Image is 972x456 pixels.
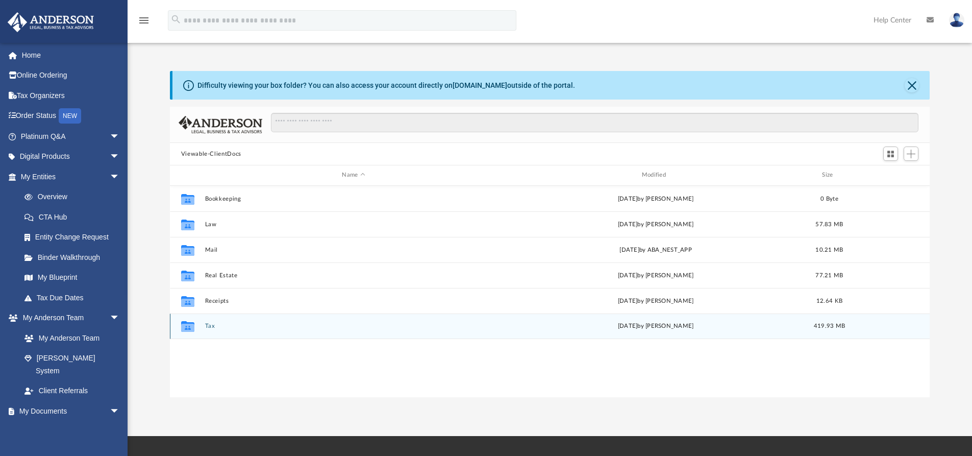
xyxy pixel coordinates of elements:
i: menu [138,14,150,27]
span: 77.21 MB [815,272,843,278]
div: Modified [507,171,805,180]
button: Bookkeeping [205,196,502,202]
div: [DATE] by ABA_NEST_APP [507,245,804,254]
span: 419.93 MB [814,323,845,329]
button: Tax [205,323,502,329]
a: Box [14,421,125,442]
a: [DOMAIN_NAME] [453,81,507,89]
button: Close [905,78,919,92]
img: Anderson Advisors Platinum Portal [5,12,97,32]
button: Add [904,147,919,161]
div: id [854,171,926,180]
a: Digital Productsarrow_drop_down [7,147,135,167]
a: My Blueprint [14,268,130,288]
span: arrow_drop_down [110,166,130,187]
a: My Anderson Team [14,328,125,348]
button: Receipts [205,298,502,304]
a: menu [138,19,150,27]
div: grid [170,186,930,397]
span: 57.83 MB [815,221,843,227]
a: Tax Due Dates [14,287,135,308]
a: My Documentsarrow_drop_down [7,401,130,421]
a: Home [7,45,135,65]
span: [DATE] [617,272,637,278]
a: My Anderson Teamarrow_drop_down [7,308,130,328]
a: My Entitiesarrow_drop_down [7,166,135,187]
img: User Pic [949,13,964,28]
div: [DATE] by [PERSON_NAME] [507,296,804,305]
span: arrow_drop_down [110,126,130,147]
div: by [PERSON_NAME] [507,220,804,229]
button: Viewable-ClientDocs [181,150,241,159]
a: Online Ordering [7,65,135,86]
a: Tax Organizers [7,85,135,106]
a: Platinum Q&Aarrow_drop_down [7,126,135,147]
div: by [PERSON_NAME] [507,322,804,331]
div: by [PERSON_NAME] [507,271,804,280]
a: CTA Hub [14,207,135,227]
span: [DATE] [617,323,637,329]
span: arrow_drop_down [110,147,130,167]
span: 0 Byte [820,196,838,201]
a: Order StatusNEW [7,106,135,127]
button: Real Estate [205,272,502,279]
span: arrow_drop_down [110,308,130,329]
i: search [170,14,182,25]
span: [DATE] [617,221,637,227]
div: Name [204,171,502,180]
span: 12.64 KB [816,298,842,303]
div: [DATE] by [PERSON_NAME] [507,194,804,203]
a: Overview [14,187,135,207]
div: Size [809,171,850,180]
a: Client Referrals [14,381,130,401]
div: id [175,171,200,180]
input: Search files and folders [271,113,918,132]
a: [PERSON_NAME] System [14,348,130,381]
button: Switch to Grid View [883,147,899,161]
span: arrow_drop_down [110,401,130,422]
div: NEW [59,108,81,124]
button: Law [205,221,502,228]
div: Difficulty viewing your box folder? You can also access your account directly on outside of the p... [197,80,575,91]
a: Binder Walkthrough [14,247,135,268]
a: Entity Change Request [14,227,135,248]
span: 10.21 MB [815,247,843,252]
button: Mail [205,247,502,253]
